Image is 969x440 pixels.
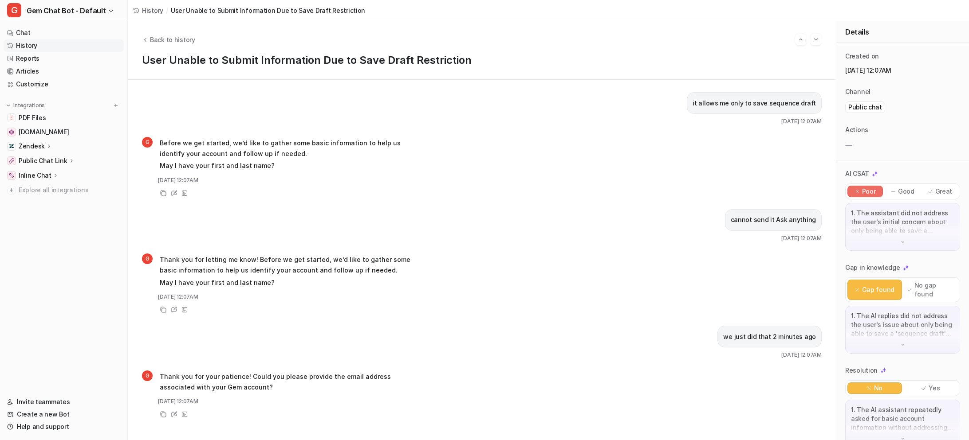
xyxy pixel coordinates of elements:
[166,6,168,15] span: /
[935,187,953,196] p: Great
[142,54,822,67] h1: User Unable to Submit Information Due to Save Draft Restriction
[160,371,419,393] p: Thank you for your patience! Could you please provide the email address associated with your Gem ...
[113,102,119,109] img: menu_add.svg
[845,169,869,178] p: AI CSAT
[851,405,954,432] p: 1. The AI assistant repeatedly asked for basic account information without addressing the user's ...
[13,102,45,109] p: Integrations
[142,253,153,264] span: G
[142,6,163,15] span: History
[160,254,419,276] p: Thank you for letting me know! Before we get started, we’d like to gather some basic information ...
[693,98,816,109] p: it allows me only to save sequence draft
[723,331,816,342] p: we just did that 2 minutes ago
[4,126,124,138] a: status.gem.com[DOMAIN_NAME]
[142,370,153,381] span: G
[9,173,14,178] img: Inline Chat
[19,183,120,197] span: Explore all integrations
[4,39,124,52] a: History
[9,115,14,121] img: PDF Files
[19,156,67,165] p: Public Chat Link
[851,209,954,235] p: 1. The assistant did not address the user's initial concern about only being able to save a seque...
[848,103,882,112] p: Public chat
[4,52,124,65] a: Reports
[27,4,106,17] span: Gem Chat Bot - Default
[845,66,960,75] p: [DATE] 12:07AM
[781,117,822,125] span: [DATE] 12:07AM
[900,342,906,348] img: down-arrow
[19,128,69,136] span: [DOMAIN_NAME]
[4,65,124,78] a: Articles
[845,52,879,61] p: Created on
[4,78,124,90] a: Customize
[4,408,124,421] a: Create a new Bot
[150,35,195,44] span: Back to history
[158,293,198,301] span: [DATE] 12:07AM
[160,160,419,171] p: May I have your first and last name?
[133,6,163,15] a: History
[781,234,822,242] span: [DATE] 12:07AM
[19,171,51,180] p: Inline Chat
[4,101,47,110] button: Integrations
[7,3,21,17] span: G
[874,384,882,393] p: No
[798,35,804,43] img: Previous session
[836,21,969,43] div: Details
[810,34,822,45] button: Go to next session
[845,263,900,272] p: Gap in knowledge
[929,384,940,393] p: Yes
[160,277,419,288] p: May I have your first and last name?
[781,351,822,359] span: [DATE] 12:07AM
[9,158,14,164] img: Public Chat Link
[142,137,153,148] span: G
[4,184,124,196] a: Explore all integrations
[5,102,12,109] img: expand menu
[19,113,46,122] span: PDF Files
[845,87,871,96] p: Channel
[914,281,954,299] p: No gap found
[171,6,365,15] span: User Unable to Submit Information Due to Save Draft Restriction
[158,176,198,184] span: [DATE] 12:07AM
[4,421,124,433] a: Help and support
[845,366,878,375] p: Resolution
[160,138,419,159] p: Before we get started, we’d like to gather some basic information to help us identify your accoun...
[862,285,894,294] p: Gap found
[862,187,876,196] p: Poor
[4,112,124,124] a: PDF FilesPDF Files
[4,27,124,39] a: Chat
[9,144,14,149] img: Zendesk
[813,35,819,43] img: Next session
[19,142,45,151] p: Zendesk
[731,214,816,225] p: cannot send it Ask anything
[900,239,906,245] img: down-arrow
[142,35,195,44] button: Back to history
[7,186,16,195] img: explore all integrations
[795,34,807,45] button: Go to previous session
[158,397,198,405] span: [DATE] 12:07AM
[851,312,954,338] p: 1. The AI replies did not address the user's issue about only being able to save a 'sequence draf...
[9,129,14,135] img: status.gem.com
[845,125,868,134] p: Actions
[898,187,914,196] p: Good
[4,396,124,408] a: Invite teammates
